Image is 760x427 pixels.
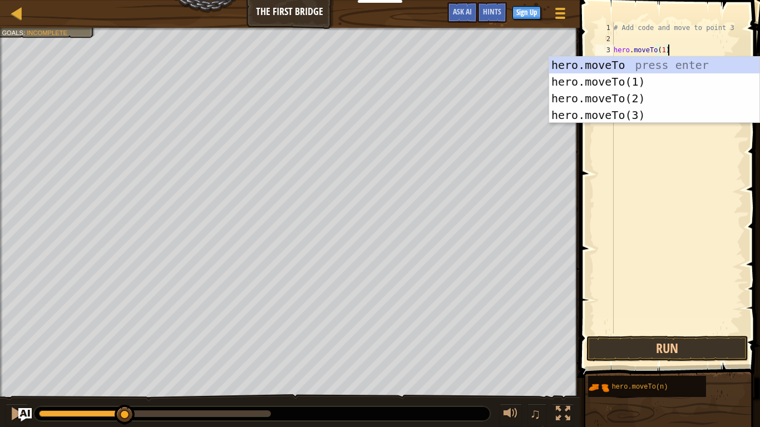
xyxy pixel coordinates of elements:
button: Run [586,336,748,361]
span: Ask AI [453,6,472,17]
button: Ask AI [18,408,32,421]
span: Incomplete [27,29,67,36]
span: hero.moveTo(n) [612,383,668,391]
button: Ctrl + P: Pause [6,404,28,426]
div: 4 [595,56,614,67]
span: : [23,29,27,36]
button: Toggle fullscreen [552,404,574,426]
div: 2 [595,33,614,44]
button: Show game menu [546,2,574,28]
span: Hints [483,6,501,17]
div: 3 [595,44,614,56]
button: Adjust volume [500,404,522,426]
span: Goals [2,29,23,36]
img: portrait.png [588,377,609,398]
button: Sign Up [512,6,541,19]
span: ♫ [530,405,541,422]
button: Ask AI [447,2,477,23]
div: 1 [595,22,614,33]
button: ♫ [527,404,546,426]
